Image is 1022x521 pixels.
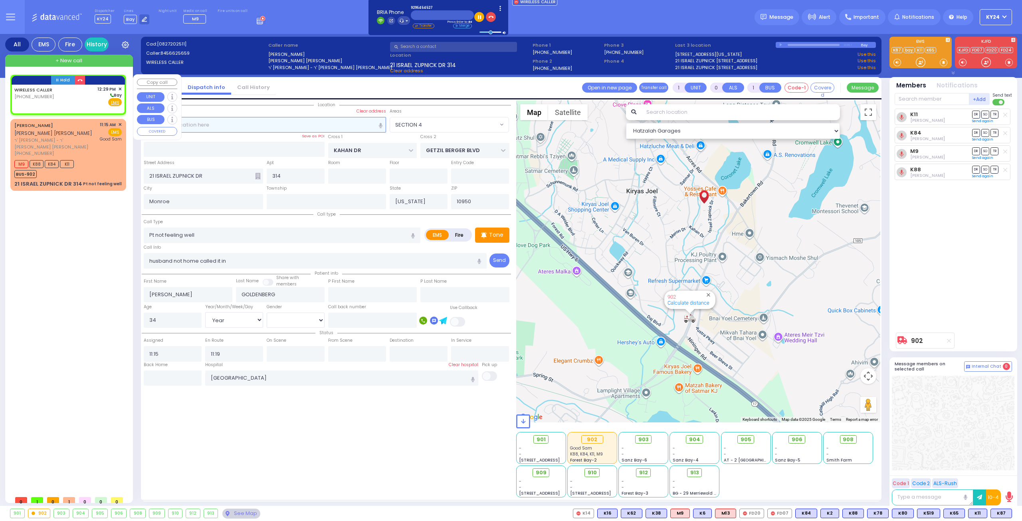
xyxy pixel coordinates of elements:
input: Search hospital [205,370,479,386]
span: 0 [15,497,27,503]
div: M9 [670,509,690,518]
span: Clear address [390,67,423,74]
div: 908 [130,509,145,518]
span: 901 [537,436,546,444]
div: See map [222,509,260,519]
a: K65 [925,47,936,53]
span: KY24 [986,14,1000,21]
label: Lines [124,9,150,14]
label: Turn off text [992,98,1005,106]
a: K11 [915,47,924,53]
span: Abraham Schwartz [910,154,945,160]
a: Send again [972,174,993,178]
span: - [724,445,726,451]
span: Sanz Bay-4 [673,457,699,463]
span: Help [957,14,967,21]
div: BLS [990,509,1012,518]
a: K87 [891,47,903,53]
span: - [519,445,521,451]
label: Save as POI [302,133,325,139]
span: 908 [843,436,854,444]
span: Call type [313,211,340,217]
a: FD07 [971,47,984,53]
span: - [673,478,675,484]
button: ALS-Rush [932,478,958,488]
label: Assigned [144,337,163,344]
span: 1 [63,497,75,503]
span: - [519,451,521,457]
span: Good Sam [100,136,122,142]
div: BLS [867,509,889,518]
a: bay [903,47,915,53]
a: [STREET_ADDRESS][US_STATE] [675,51,742,58]
span: SO [981,147,989,155]
div: 903 [54,509,69,518]
div: Fire [58,38,82,52]
label: In Service [451,337,471,344]
span: 11:15 AM [100,122,116,128]
span: K11 [60,160,74,168]
span: - [519,478,521,484]
span: 1 [31,497,43,503]
button: Close [705,291,712,299]
span: 12:29 PM [97,86,116,92]
span: TR [990,111,998,118]
div: 902 [684,313,696,323]
label: Apt [267,160,274,166]
div: EMS [32,38,55,52]
a: 21 ISRAEL ZUPNICK [STREET_ADDRESS] [675,64,757,71]
div: K84 [795,509,817,518]
label: WIRELESS CALLER [146,59,265,66]
label: Fire units on call [218,9,248,14]
span: SECTION 4 [395,121,422,129]
label: City [144,185,152,192]
label: From Scene [328,337,353,344]
div: 901 [10,509,24,518]
a: M9 [910,148,919,154]
input: Search member [895,93,969,105]
a: WIRELESS CALLER [14,87,52,93]
span: Forest Bay-2 [570,457,597,463]
button: Send [489,254,509,267]
label: Age [144,304,152,310]
a: K11 [910,111,918,117]
div: BLS [621,509,642,518]
span: Important [854,14,879,21]
label: First Name [144,278,166,285]
div: BLS [917,509,940,518]
span: 0 [1003,363,1010,370]
div: FD07 [767,509,792,518]
input: Search location here [144,117,386,132]
a: Calculate distance [667,300,709,306]
span: AT - 2 [GEOGRAPHIC_DATA] [724,457,783,463]
span: ✕ [118,121,122,128]
button: Internal Chat 0 [964,361,1012,372]
span: 0 [95,497,107,503]
label: Back Home [144,362,168,368]
span: 912 [639,469,648,477]
label: Dispatcher [95,9,115,14]
span: Phone 4 [604,58,673,65]
div: K38 [646,509,667,518]
span: - [775,451,777,457]
label: Cross 1 [328,134,343,140]
span: Send text [992,92,1012,98]
label: Hospital [205,362,223,368]
span: 909 [536,469,547,477]
input: Search location [641,104,840,120]
span: 0 [47,497,59,503]
h5: Message members on selected call [895,361,964,372]
label: ר' [PERSON_NAME] - ר' [PERSON_NAME] [PERSON_NAME] [268,64,388,71]
a: [PERSON_NAME] [14,122,53,129]
span: 0 [111,497,123,503]
span: TR [990,147,998,155]
span: Phone 2 [533,58,601,65]
div: FD20 [739,509,764,518]
div: Press Enter to dial [411,20,474,24]
span: SO [981,166,989,173]
label: Call back number [328,304,366,310]
button: Drag Pegman onto the map to open Street View [860,397,876,413]
label: [PERSON_NAME] [PERSON_NAME] [268,57,388,64]
div: 910 [168,509,182,518]
button: UNIT [137,92,164,102]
